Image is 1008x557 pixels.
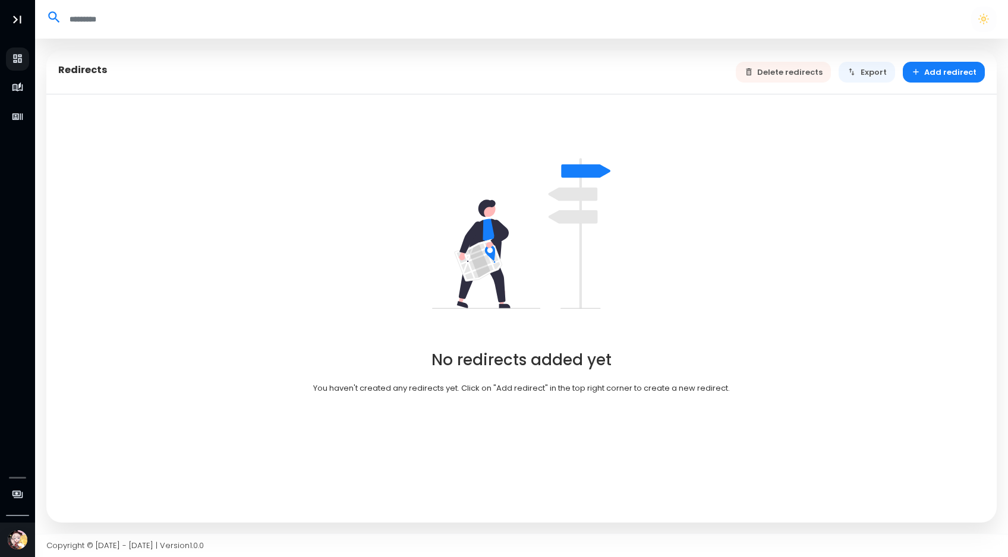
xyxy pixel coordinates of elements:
[431,351,612,369] h2: No redirects added yet
[432,144,610,322] img: undraw_right_direction_tge8-82dba1b9.svg
[313,382,730,394] p: You haven't created any redirects yet. Click on "Add redirect" in the top right corner to create ...
[8,530,27,550] img: Avatar
[46,540,204,551] span: Copyright © [DATE] - [DATE] | Version 1.0.0
[903,62,985,83] button: Add redirect
[58,64,108,76] h5: Redirects
[6,8,29,31] button: Toggle Aside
